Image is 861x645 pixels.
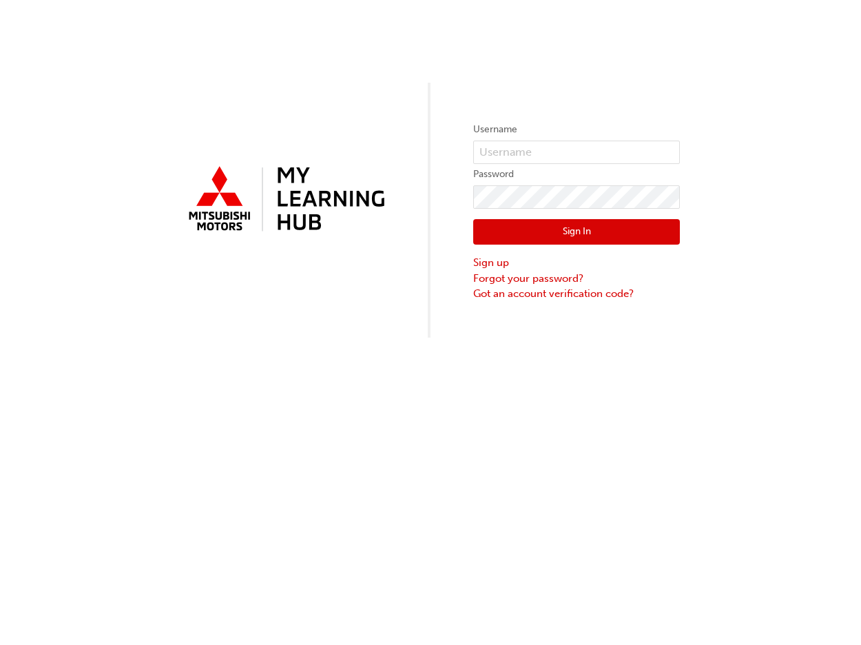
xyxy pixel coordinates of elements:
[473,141,680,164] input: Username
[473,271,680,287] a: Forgot your password?
[181,161,388,239] img: mmal
[473,286,680,302] a: Got an account verification code?
[473,121,680,138] label: Username
[473,255,680,271] a: Sign up
[473,219,680,245] button: Sign In
[473,166,680,183] label: Password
